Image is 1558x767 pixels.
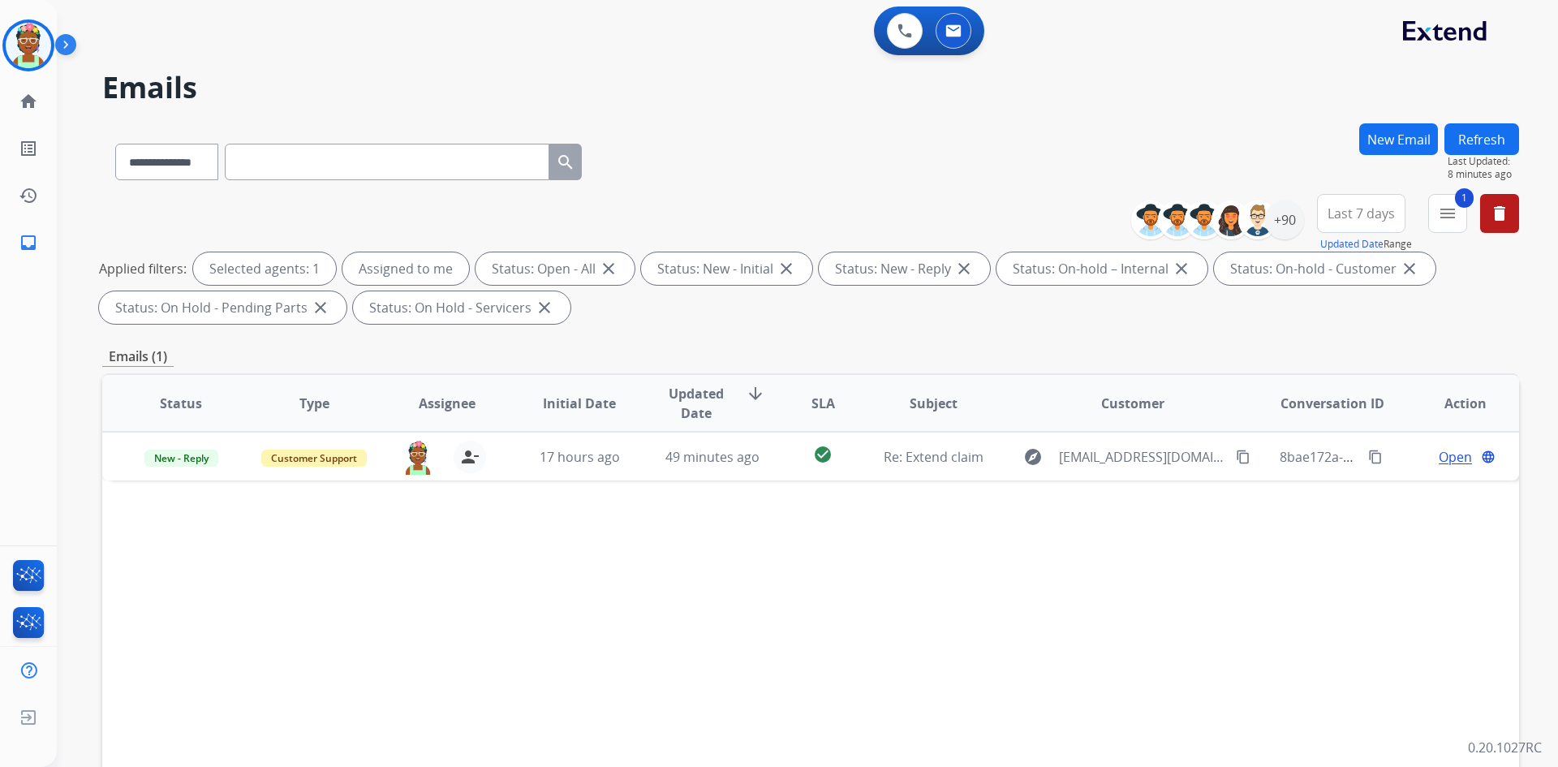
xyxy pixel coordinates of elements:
[144,450,218,467] span: New - Reply
[342,252,469,285] div: Assigned to me
[813,445,833,464] mat-icon: check_circle
[99,291,346,324] div: Status: On Hold - Pending Parts
[19,139,38,158] mat-icon: list_alt
[1280,448,1520,466] span: 8bae172a-d1d7-45a6-9c22-cc1f3f42f174
[1400,259,1419,278] mat-icon: close
[299,394,329,413] span: Type
[353,291,570,324] div: Status: On Hold - Servicers
[1101,394,1164,413] span: Customer
[556,153,575,172] mat-icon: search
[1386,375,1519,432] th: Action
[1438,204,1457,223] mat-icon: menu
[540,448,620,466] span: 17 hours ago
[1265,200,1304,239] div: +90
[1359,123,1438,155] button: New Email
[1236,450,1250,464] mat-icon: content_copy
[641,252,812,285] div: Status: New - Initial
[1490,204,1509,223] mat-icon: delete
[1448,155,1519,168] span: Last Updated:
[1172,259,1191,278] mat-icon: close
[811,394,835,413] span: SLA
[1317,194,1405,233] button: Last 7 days
[460,447,480,467] mat-icon: person_remove
[1023,447,1043,467] mat-icon: explore
[910,394,958,413] span: Subject
[102,347,174,367] p: Emails (1)
[543,394,616,413] span: Initial Date
[535,298,554,317] mat-icon: close
[665,448,760,466] span: 49 minutes ago
[1444,123,1519,155] button: Refresh
[311,298,330,317] mat-icon: close
[19,233,38,252] mat-icon: inbox
[1468,738,1542,757] p: 0.20.1027RC
[19,186,38,205] mat-icon: history
[6,23,51,68] img: avatar
[1428,194,1467,233] button: 1
[476,252,635,285] div: Status: Open - All
[261,450,367,467] span: Customer Support
[1320,237,1412,251] span: Range
[1448,168,1519,181] span: 8 minutes ago
[599,259,618,278] mat-icon: close
[660,384,734,423] span: Updated Date
[1059,447,1226,467] span: [EMAIL_ADDRESS][DOMAIN_NAME]
[160,394,202,413] span: Status
[1328,210,1395,217] span: Last 7 days
[1439,447,1472,467] span: Open
[777,259,796,278] mat-icon: close
[1368,450,1383,464] mat-icon: content_copy
[402,441,434,475] img: agent-avatar
[419,394,476,413] span: Assignee
[102,71,1519,104] h2: Emails
[1320,238,1384,251] button: Updated Date
[1280,394,1384,413] span: Conversation ID
[99,259,187,278] p: Applied filters:
[884,448,983,466] span: Re: Extend claim
[746,384,765,403] mat-icon: arrow_downward
[954,259,974,278] mat-icon: close
[1455,188,1474,208] span: 1
[1214,252,1435,285] div: Status: On-hold - Customer
[1481,450,1496,464] mat-icon: language
[193,252,336,285] div: Selected agents: 1
[19,92,38,111] mat-icon: home
[819,252,990,285] div: Status: New - Reply
[996,252,1207,285] div: Status: On-hold – Internal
